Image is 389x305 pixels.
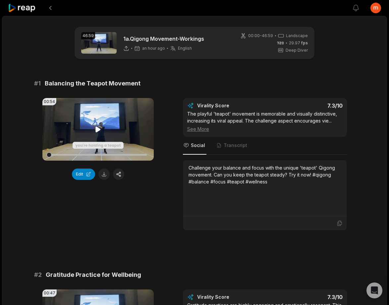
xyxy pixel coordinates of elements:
div: Virality Score [197,102,268,109]
span: Social [191,142,205,149]
p: 1a.Qigong Movement-Workings [123,35,204,43]
span: English [178,46,192,51]
video: Your browser does not support mp4 format. [42,98,154,161]
span: fps [301,40,308,45]
span: an hour ago [142,46,165,51]
span: Deep Diver [286,47,308,53]
span: 00:00 - 46:59 [248,33,273,39]
div: 46:59 [81,32,95,39]
div: The playful 'teapot' movement is memorable and visually distinctive, increasing its viral appeal.... [187,110,343,132]
span: 29.97 [289,40,308,46]
span: Gratitude Practice for Wellbeing [46,270,141,280]
div: Open Intercom Messenger [366,282,382,298]
div: See More [187,126,343,132]
nav: Tabs [183,137,347,155]
div: 7.3 /10 [271,102,343,109]
div: Virality Score [197,294,268,300]
span: # 2 [34,270,42,280]
span: # 1 [34,79,41,88]
button: Edit [72,169,95,180]
div: Challenge your balance and focus with the unique 'teapot' Qigong movement. Can you keep the teapo... [189,164,341,185]
span: Transcript [224,142,247,149]
span: Balancing the Teapot Movement [45,79,140,88]
span: Landscape [286,33,308,39]
div: 7.3 /10 [271,294,343,300]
